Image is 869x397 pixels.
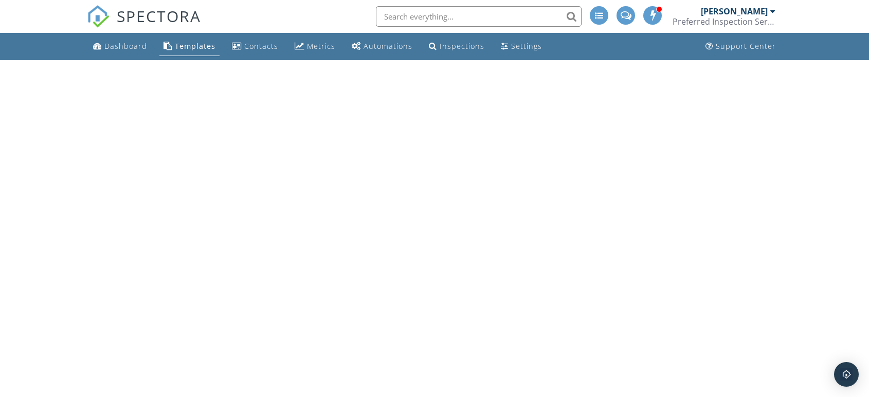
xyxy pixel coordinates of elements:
[440,41,484,51] div: Inspections
[228,37,282,56] a: Contacts
[497,37,546,56] a: Settings
[701,37,780,56] a: Support Center
[376,6,582,27] input: Search everything...
[87,14,201,35] a: SPECTORA
[117,5,201,27] span: SPECTORA
[159,37,220,56] a: Templates
[701,6,768,16] div: [PERSON_NAME]
[425,37,488,56] a: Inspections
[104,41,147,51] div: Dashboard
[307,41,335,51] div: Metrics
[716,41,776,51] div: Support Center
[89,37,151,56] a: Dashboard
[244,41,278,51] div: Contacts
[348,37,417,56] a: Automations (Basic)
[175,41,215,51] div: Templates
[511,41,542,51] div: Settings
[291,37,339,56] a: Metrics
[673,16,775,27] div: Preferred Inspection Services
[834,362,859,387] div: Open Intercom Messenger
[87,5,110,28] img: The Best Home Inspection Software - Spectora
[364,41,412,51] div: Automations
